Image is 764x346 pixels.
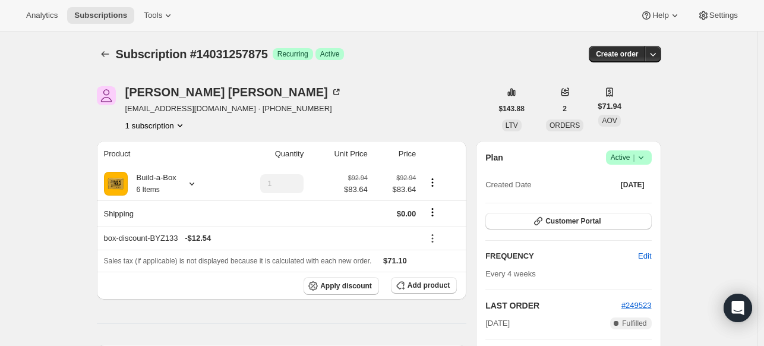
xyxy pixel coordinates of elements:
[633,153,634,162] span: |
[614,177,652,193] button: [DATE]
[485,300,621,312] h2: LAST ORDER
[545,216,601,226] span: Customer Portal
[304,277,379,295] button: Apply discount
[228,141,307,167] th: Quantity
[371,141,420,167] th: Price
[320,49,340,59] span: Active
[125,119,186,131] button: Product actions
[137,7,181,24] button: Tools
[320,281,372,291] span: Apply discount
[344,184,368,196] span: $83.64
[104,257,372,265] span: Sales tax (if applicable) is not displayed because it is calculated with each new order.
[423,206,442,219] button: Shipping actions
[690,7,745,24] button: Settings
[116,48,268,61] span: Subscription #14031257875
[611,152,647,163] span: Active
[125,86,342,98] div: [PERSON_NAME] [PERSON_NAME]
[709,11,738,20] span: Settings
[499,104,525,114] span: $143.88
[128,172,176,196] div: Build-a-Box
[638,250,651,262] span: Edit
[137,185,160,194] small: 6 Items
[621,301,652,310] a: #249523
[724,294,752,322] div: Open Intercom Messenger
[97,200,228,227] th: Shipping
[589,46,645,62] button: Create order
[383,256,407,265] span: $71.10
[550,121,580,130] span: ORDERS
[492,100,532,117] button: $143.88
[391,277,457,294] button: Add product
[423,176,442,189] button: Product actions
[397,209,416,218] span: $0.00
[408,281,450,290] span: Add product
[104,172,128,196] img: product img
[485,317,510,329] span: [DATE]
[375,184,416,196] span: $83.64
[97,141,228,167] th: Product
[485,269,536,278] span: Every 4 weeks
[19,7,65,24] button: Analytics
[598,100,621,112] span: $71.94
[631,247,658,266] button: Edit
[125,103,342,115] span: [EMAIL_ADDRESS][DOMAIN_NAME] · [PHONE_NUMBER]
[144,11,162,20] span: Tools
[602,117,617,125] span: AOV
[485,250,638,262] h2: FREQUENCY
[26,11,58,20] span: Analytics
[506,121,518,130] span: LTV
[621,300,652,312] button: #249523
[104,232,416,244] div: box-discount-BYZ133
[622,319,646,328] span: Fulfilled
[277,49,308,59] span: Recurring
[396,174,416,181] small: $92.94
[97,46,113,62] button: Subscriptions
[185,232,211,244] span: - $12.54
[307,141,371,167] th: Unit Price
[348,174,368,181] small: $92.94
[555,100,574,117] button: 2
[485,152,503,163] h2: Plan
[563,104,567,114] span: 2
[67,7,134,24] button: Subscriptions
[652,11,668,20] span: Help
[485,179,531,191] span: Created Date
[621,180,645,190] span: [DATE]
[485,213,651,229] button: Customer Portal
[596,49,638,59] span: Create order
[97,86,116,105] span: Katherine Deichmann
[74,11,127,20] span: Subscriptions
[633,7,687,24] button: Help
